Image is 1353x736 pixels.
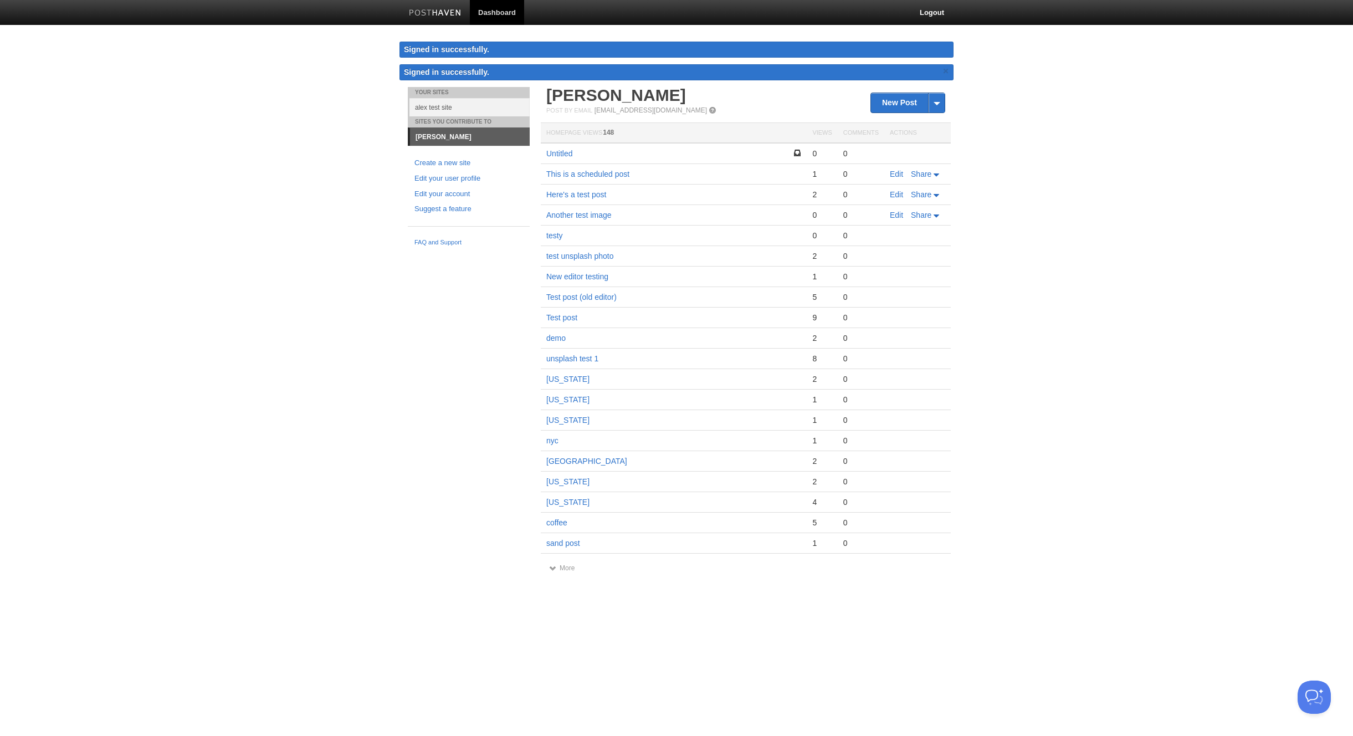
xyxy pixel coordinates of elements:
div: 1 [812,395,832,405]
div: 0 [843,231,879,241]
a: [PERSON_NAME] [546,86,686,104]
div: 0 [843,456,879,466]
a: test unsplash photo [546,252,613,260]
div: 1 [812,272,832,282]
div: 0 [843,436,879,446]
div: 0 [812,149,832,159]
div: 1 [812,538,832,548]
div: 1 [812,436,832,446]
div: 9 [812,313,832,323]
th: Actions [884,123,951,144]
div: 0 [812,210,832,220]
span: Signed in successfully. [404,68,489,76]
div: 2 [812,333,832,343]
div: 0 [843,169,879,179]
span: Share [911,190,931,199]
th: Homepage Views [541,123,807,144]
a: Edit your account [414,188,523,200]
a: Edit [890,190,903,199]
a: [US_STATE] [546,416,590,425]
span: Post by Email [546,107,592,114]
a: Edit your user profile [414,173,523,185]
a: New editor testing [546,272,608,281]
div: 4 [812,497,832,507]
a: sand post [546,539,580,548]
div: 5 [812,518,832,528]
span: 148 [603,129,614,136]
a: Another test image [546,211,612,219]
th: Comments [838,123,884,144]
a: coffee [546,518,567,527]
div: 2 [812,251,832,261]
a: Suggest a feature [414,203,523,215]
a: [US_STATE] [546,477,590,486]
span: Share [911,170,931,178]
div: 2 [812,374,832,384]
div: 0 [843,415,879,425]
th: Views [807,123,837,144]
div: 0 [812,231,832,241]
a: unsplash test 1 [546,354,598,363]
span: Share [911,211,931,219]
a: [US_STATE] [546,498,590,507]
div: 0 [843,497,879,507]
a: Here's a test post [546,190,607,199]
div: 0 [843,395,879,405]
li: Your Sites [408,87,530,98]
div: 0 [843,538,879,548]
div: 8 [812,354,832,364]
div: 0 [843,374,879,384]
div: 0 [843,518,879,528]
div: 0 [843,333,879,343]
a: Test post [546,313,577,322]
a: [US_STATE] [546,395,590,404]
a: More [549,564,575,572]
iframe: Help Scout Beacon - Open [1298,681,1331,714]
div: 0 [843,149,879,159]
a: Create a new site [414,157,523,169]
a: [US_STATE] [546,375,590,384]
div: Signed in successfully. [399,42,954,58]
li: Sites You Contribute To [408,116,530,127]
div: 2 [812,477,832,487]
div: 5 [812,292,832,302]
div: 1 [812,169,832,179]
img: Posthaven-bar [409,9,462,18]
div: 0 [843,190,879,200]
a: Test post (old editor) [546,293,617,301]
div: 2 [812,190,832,200]
div: 0 [843,272,879,282]
div: 2 [812,456,832,466]
a: Untitled [546,149,572,158]
a: × [941,64,951,78]
a: alex test site [409,98,530,116]
a: FAQ and Support [414,238,523,248]
a: nyc [546,436,558,445]
a: Edit [890,211,903,219]
div: 0 [843,477,879,487]
a: [EMAIL_ADDRESS][DOMAIN_NAME] [594,106,707,114]
a: New Post [871,93,945,113]
a: [PERSON_NAME] [410,128,530,146]
div: 0 [843,292,879,302]
a: [GEOGRAPHIC_DATA] [546,457,627,466]
div: 0 [843,354,879,364]
a: Edit [890,170,903,178]
div: 1 [812,415,832,425]
a: testy [546,231,563,240]
a: This is a scheduled post [546,170,629,178]
a: demo [546,334,566,343]
div: 0 [843,251,879,261]
div: 0 [843,313,879,323]
div: 0 [843,210,879,220]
